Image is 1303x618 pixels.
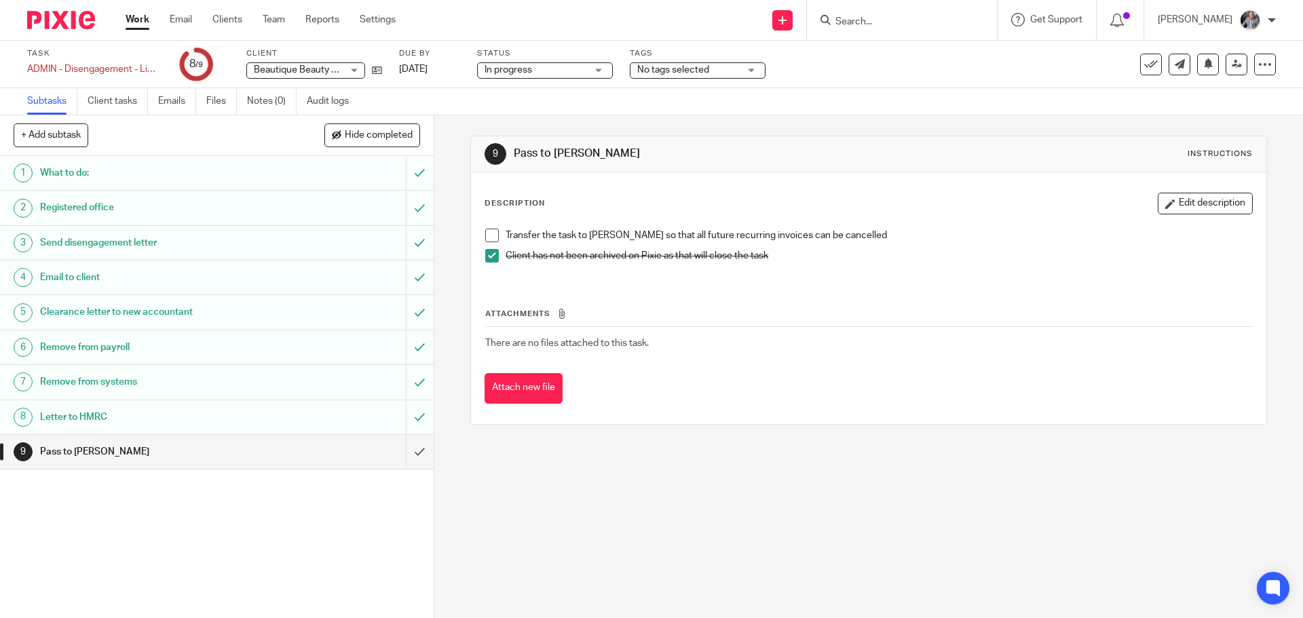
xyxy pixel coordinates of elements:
[170,13,192,26] a: Email
[506,229,1251,242] p: Transfer the task to [PERSON_NAME] so that all future recurring invoices can be cancelled
[88,88,148,115] a: Client tasks
[1188,149,1253,159] div: Instructions
[1158,193,1253,214] button: Edit description
[399,64,428,74] span: [DATE]
[1239,9,1261,31] img: -%20%20-%20studio@ingrained.co.uk%20for%20%20-20220223%20at%20101413%20-%201W1A2026.jpg
[27,88,77,115] a: Subtasks
[14,199,33,218] div: 2
[40,233,275,253] h1: Send disengagement letter
[485,339,649,348] span: There are no files attached to this task.
[307,88,359,115] a: Audit logs
[14,268,33,287] div: 4
[485,143,506,165] div: 9
[14,233,33,252] div: 3
[637,65,709,75] span: No tags selected
[40,163,275,183] h1: What to do:
[254,65,393,75] span: Beautique Beauty Studio Limited
[40,267,275,288] h1: Email to client
[195,61,203,69] small: /9
[485,198,545,209] p: Description
[1158,13,1232,26] p: [PERSON_NAME]
[40,302,275,322] h1: Clearance letter to new accountant
[189,56,203,72] div: 8
[477,48,613,59] label: Status
[834,16,956,28] input: Search
[324,123,420,147] button: Hide completed
[40,197,275,218] h1: Registered office
[212,13,242,26] a: Clients
[14,338,33,357] div: 6
[305,13,339,26] a: Reports
[14,303,33,322] div: 5
[246,48,382,59] label: Client
[506,249,1251,263] p: Client has not been archived on Pixie as that will close the task
[485,373,563,404] button: Attach new file
[14,163,33,182] div: 1
[206,88,237,115] a: Files
[485,310,550,317] span: Attachments
[40,442,275,462] h1: Pass to [PERSON_NAME]
[40,372,275,392] h1: Remove from systems
[263,13,285,26] a: Team
[399,48,460,59] label: Due by
[14,123,88,147] button: + Add subtask
[14,442,33,461] div: 9
[27,48,163,59] label: Task
[485,65,532,75] span: In progress
[158,88,196,115] a: Emails
[630,48,766,59] label: Tags
[14,408,33,427] div: 8
[27,11,95,29] img: Pixie
[40,407,275,427] h1: Letter to HMRC
[514,147,898,161] h1: Pass to [PERSON_NAME]
[1030,15,1082,24] span: Get Support
[27,62,163,76] div: ADMIN - Disengagement - Limited companies
[126,13,149,26] a: Work
[247,88,297,115] a: Notes (0)
[360,13,396,26] a: Settings
[14,372,33,391] div: 7
[40,337,275,358] h1: Remove from payroll
[345,130,413,141] span: Hide completed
